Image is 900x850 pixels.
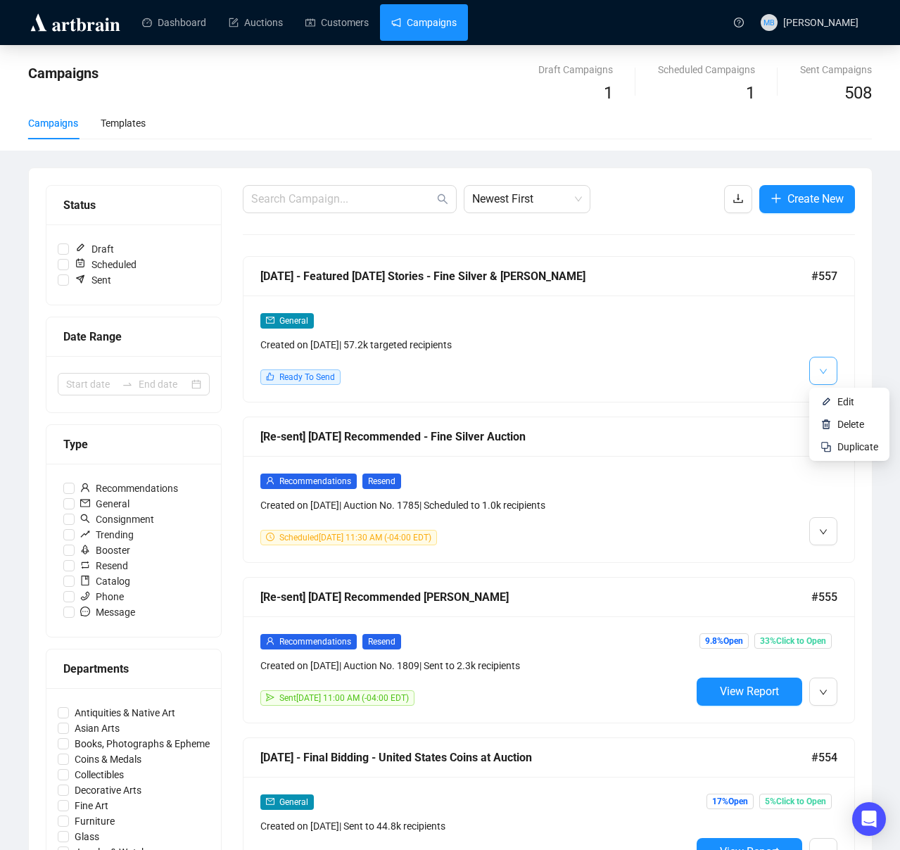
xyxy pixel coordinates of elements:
[706,794,754,809] span: 17% Open
[787,190,844,208] span: Create New
[260,749,811,766] div: [DATE] - Final Bidding - United States Coins at Auction
[75,496,135,512] span: General
[472,186,582,212] span: Newest First
[80,545,90,554] span: rocket
[266,476,274,485] span: user
[69,272,117,288] span: Sent
[80,514,90,524] span: search
[28,65,99,82] span: Campaigns
[69,767,129,782] span: Collectibles
[759,794,832,809] span: 5% Click to Open
[746,83,755,103] span: 1
[266,637,274,645] span: user
[69,798,114,813] span: Fine Art
[63,436,204,453] div: Type
[279,476,351,486] span: Recommendations
[266,316,274,324] span: mail
[754,633,832,649] span: 33% Click to Open
[139,376,189,392] input: End date
[720,685,779,698] span: View Report
[819,688,828,697] span: down
[852,802,886,836] div: Open Intercom Messenger
[69,813,120,829] span: Furniture
[837,396,854,407] span: Edit
[391,4,457,41] a: Campaigns
[811,588,837,606] span: #555
[75,512,160,527] span: Consignment
[266,372,274,381] span: like
[243,577,855,723] a: [Re-sent] [DATE] Recommended [PERSON_NAME]#555userRecommendationsResendCreated on [DATE]| Auction...
[80,576,90,585] span: book
[69,736,224,751] span: Books, Photographs & Ephemera
[279,637,351,647] span: Recommendations
[279,533,431,543] span: Scheduled [DATE] 11:30 AM (-04:00 EDT)
[80,591,90,601] span: phone
[122,379,133,390] span: swap-right
[75,558,134,573] span: Resend
[260,337,691,353] div: Created on [DATE] | 57.2k targeted recipients
[80,560,90,570] span: retweet
[763,16,775,28] span: MB
[819,528,828,536] span: down
[142,4,206,41] a: Dashboard
[229,4,283,41] a: Auctions
[28,115,78,131] div: Campaigns
[362,474,401,489] span: Resend
[69,257,142,272] span: Scheduled
[820,396,832,407] img: svg+xml;base64,PHN2ZyB4bWxucz0iaHR0cDovL3d3dy53My5vcmcvMjAwMC9zdmciIHhtbG5zOnhsaW5rPSJodHRwOi8vd3...
[63,660,204,678] div: Departments
[733,193,744,204] span: download
[260,818,691,834] div: Created on [DATE] | Sent to 44.8k recipients
[69,721,125,736] span: Asian Arts
[80,498,90,508] span: mail
[80,607,90,616] span: message
[819,367,828,376] span: down
[260,497,691,513] div: Created on [DATE] | Auction No. 1785 | Scheduled to 1.0k recipients
[305,4,369,41] a: Customers
[101,115,146,131] div: Templates
[80,483,90,493] span: user
[844,83,872,103] span: 508
[811,267,837,285] span: #557
[820,441,832,452] img: svg+xml;base64,PHN2ZyB4bWxucz0iaHR0cDovL3d3dy53My5vcmcvMjAwMC9zdmciIHdpZHRoPSIyNCIgaGVpZ2h0PSIyNC...
[771,193,782,204] span: plus
[811,749,837,766] span: #554
[279,693,409,703] span: Sent [DATE] 11:00 AM (-04:00 EDT)
[260,428,811,445] div: [Re-sent] [DATE] Recommended - Fine Silver Auction
[699,633,749,649] span: 9.8% Open
[604,83,613,103] span: 1
[243,417,855,563] a: [Re-sent] [DATE] Recommended - Fine Silver Auction#556userRecommendationsResendCreated on [DATE]|...
[243,256,855,402] a: [DATE] - Featured [DATE] Stories - Fine Silver & [PERSON_NAME]#557mailGeneralCreated on [DATE]| 5...
[63,328,204,345] div: Date Range
[69,829,105,844] span: Glass
[266,797,274,806] span: mail
[837,441,878,452] span: Duplicate
[69,705,181,721] span: Antiquities & Native Art
[260,588,811,606] div: [Re-sent] [DATE] Recommended [PERSON_NAME]
[266,693,274,702] span: send
[266,533,274,541] span: clock-circle
[75,527,139,543] span: Trending
[260,658,691,673] div: Created on [DATE] | Auction No. 1809 | Sent to 2.3k recipients
[80,529,90,539] span: rise
[28,11,122,34] img: logo
[697,678,802,706] button: View Report
[759,185,855,213] button: Create New
[279,797,308,807] span: General
[362,634,401,649] span: Resend
[800,62,872,77] div: Sent Campaigns
[820,419,832,430] img: svg+xml;base64,PHN2ZyB4bWxucz0iaHR0cDovL3d3dy53My5vcmcvMjAwMC9zdmciIHhtbG5zOnhsaW5rPSJodHRwOi8vd3...
[251,191,434,208] input: Search Campaign...
[75,604,141,620] span: Message
[75,481,184,496] span: Recommendations
[75,543,136,558] span: Booster
[66,376,116,392] input: Start date
[734,18,744,27] span: question-circle
[279,372,335,382] span: Ready To Send
[279,316,308,326] span: General
[783,17,858,28] span: [PERSON_NAME]
[837,419,864,430] span: Delete
[75,573,136,589] span: Catalog
[260,267,811,285] div: [DATE] - Featured [DATE] Stories - Fine Silver & [PERSON_NAME]
[538,62,613,77] div: Draft Campaigns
